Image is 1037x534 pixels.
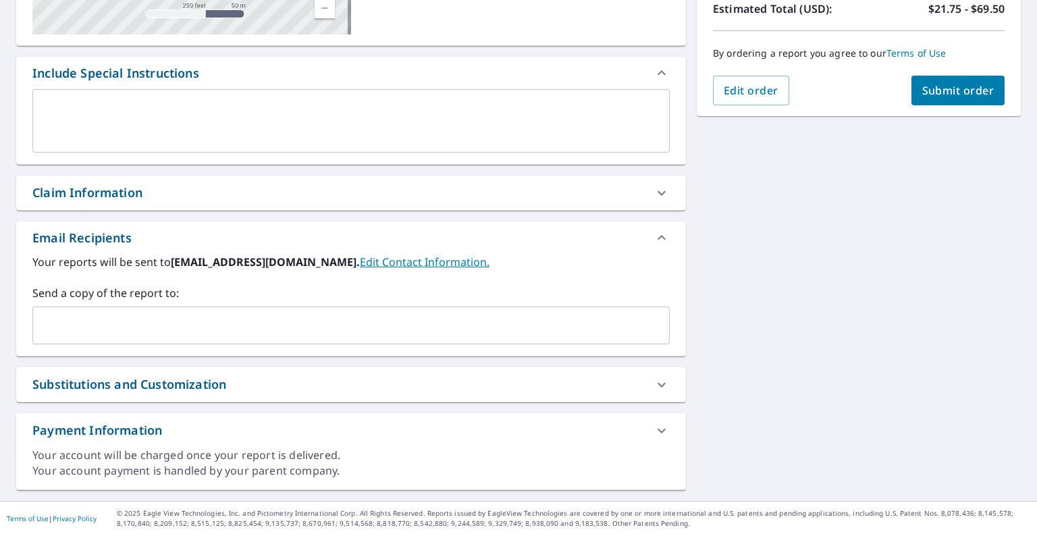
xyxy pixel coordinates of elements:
b: [EMAIL_ADDRESS][DOMAIN_NAME]. [171,255,360,269]
div: Email Recipients [32,229,132,247]
div: Email Recipients [16,221,686,254]
label: Your reports will be sent to [32,254,670,270]
button: Submit order [911,76,1005,105]
a: Privacy Policy [53,514,97,523]
button: Edit order [713,76,789,105]
p: © 2025 Eagle View Technologies, Inc. and Pictometry International Corp. All Rights Reserved. Repo... [117,508,1030,529]
div: Substitutions and Customization [16,367,686,402]
div: Payment Information [32,421,162,439]
label: Send a copy of the report to: [32,285,670,301]
div: Your account will be charged once your report is delivered. [32,448,670,463]
div: Claim Information [32,184,142,202]
a: Terms of Use [7,514,49,523]
div: Claim Information [16,176,686,210]
div: Substitutions and Customization [32,375,226,394]
div: Your account payment is handled by your parent company. [32,463,670,479]
p: Estimated Total (USD): [713,1,859,17]
a: Terms of Use [886,47,947,59]
p: $21.75 - $69.50 [928,1,1005,17]
span: Edit order [724,83,778,98]
a: EditContactInfo [360,255,489,269]
div: Payment Information [16,413,686,448]
p: | [7,514,97,523]
div: Include Special Instructions [32,64,199,82]
p: By ordering a report you agree to our [713,47,1005,59]
span: Submit order [922,83,994,98]
div: Include Special Instructions [16,57,686,89]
